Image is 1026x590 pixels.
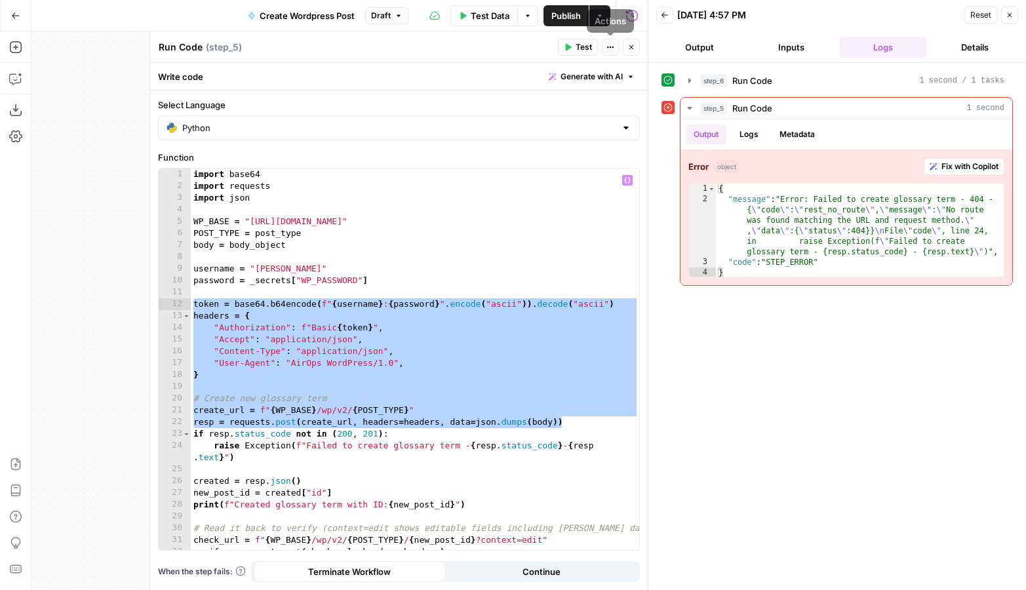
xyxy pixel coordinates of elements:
[708,184,715,194] span: Toggle code folding, rows 1 through 4
[159,475,191,487] div: 26
[159,251,191,263] div: 8
[159,298,191,310] div: 12
[689,184,716,194] div: 1
[558,39,598,56] button: Test
[700,102,727,115] span: step_5
[159,534,191,546] div: 31
[551,9,581,22] span: Publish
[689,257,716,267] div: 3
[159,192,191,204] div: 3
[182,121,616,134] input: Python
[932,37,1018,58] button: Details
[159,546,191,558] div: 32
[159,522,191,534] div: 30
[919,75,1004,87] span: 1 second / 1 tasks
[260,9,355,22] span: Create Wordpress Post
[543,68,640,85] button: Generate with AI
[158,151,640,164] label: Function
[159,345,191,357] div: 16
[159,404,191,416] div: 21
[159,286,191,298] div: 11
[240,5,363,26] button: Create Wordpress Post
[681,119,1012,285] div: 1 second
[371,10,391,22] span: Draft
[159,227,191,239] div: 6
[714,161,740,172] span: object
[183,310,190,322] span: Toggle code folding, rows 13 through 18
[681,98,1012,119] button: 1 second
[206,41,242,54] span: ( step_5 )
[772,125,823,144] button: Metadata
[446,561,638,582] button: Continue
[970,9,991,21] span: Reset
[159,369,191,381] div: 18
[159,239,191,251] div: 7
[159,381,191,393] div: 19
[159,440,191,463] div: 24
[689,194,716,257] div: 2
[159,487,191,499] div: 27
[159,263,191,275] div: 9
[159,334,191,345] div: 15
[681,70,1012,91] button: 1 second / 1 tasks
[159,275,191,286] div: 10
[150,63,648,90] div: Write code
[159,216,191,227] div: 5
[686,125,726,144] button: Output
[158,566,246,578] a: When the step fails:
[159,511,191,522] div: 29
[748,37,835,58] button: Inputs
[576,41,592,53] span: Test
[471,9,509,22] span: Test Data
[158,98,640,111] label: Select Language
[689,267,716,278] div: 4
[159,416,191,428] div: 22
[688,160,709,173] strong: Error
[656,37,743,58] button: Output
[924,158,1004,175] button: Fix with Copilot
[561,71,623,83] span: Generate with AI
[365,7,408,24] button: Draft
[159,168,191,180] div: 1
[159,180,191,192] div: 2
[159,310,191,322] div: 13
[964,7,997,24] button: Reset
[159,41,203,54] textarea: Run Code
[700,74,727,87] span: step_6
[941,161,998,172] span: Fix with Copilot
[543,5,589,26] button: Publish
[159,357,191,369] div: 17
[159,322,191,334] div: 14
[523,565,561,578] span: Continue
[732,125,766,144] button: Logs
[732,102,772,115] span: Run Code
[308,565,391,578] span: Terminate Workflow
[159,499,191,511] div: 28
[159,204,191,216] div: 4
[159,428,191,440] div: 23
[966,102,1004,114] span: 1 second
[450,5,517,26] button: Test Data
[732,74,772,87] span: Run Code
[840,37,926,58] button: Logs
[159,463,191,475] div: 25
[183,428,190,440] span: Toggle code folding, rows 23 through 24
[159,393,191,404] div: 20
